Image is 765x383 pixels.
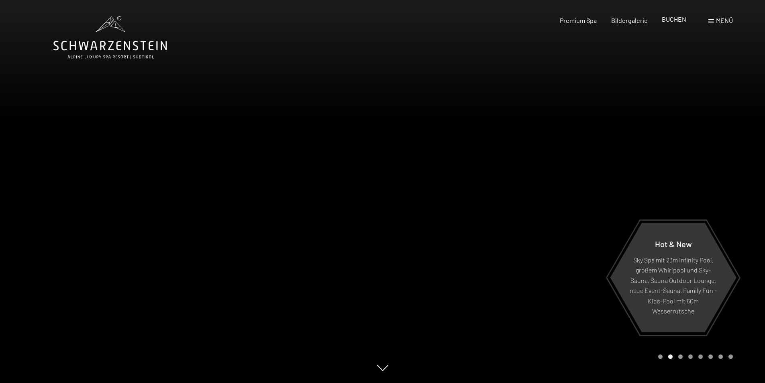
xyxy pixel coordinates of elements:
div: Carousel Page 5 [698,354,703,359]
div: Carousel Page 7 [718,354,723,359]
a: Bildergalerie [611,16,648,24]
div: Carousel Page 4 [688,354,693,359]
div: Carousel Page 2 (Current Slide) [668,354,673,359]
a: BUCHEN [662,15,686,23]
a: Hot & New Sky Spa mit 23m Infinity Pool, großem Whirlpool und Sky-Sauna, Sauna Outdoor Lounge, ne... [610,222,737,333]
div: Carousel Page 8 [728,354,733,359]
p: Sky Spa mit 23m Infinity Pool, großem Whirlpool und Sky-Sauna, Sauna Outdoor Lounge, neue Event-S... [630,254,717,316]
div: Carousel Page 6 [708,354,713,359]
div: Carousel Pagination [655,354,733,359]
span: Hot & New [655,239,692,248]
div: Carousel Page 1 [658,354,663,359]
a: Premium Spa [560,16,597,24]
span: Menü [716,16,733,24]
div: Carousel Page 3 [678,354,683,359]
